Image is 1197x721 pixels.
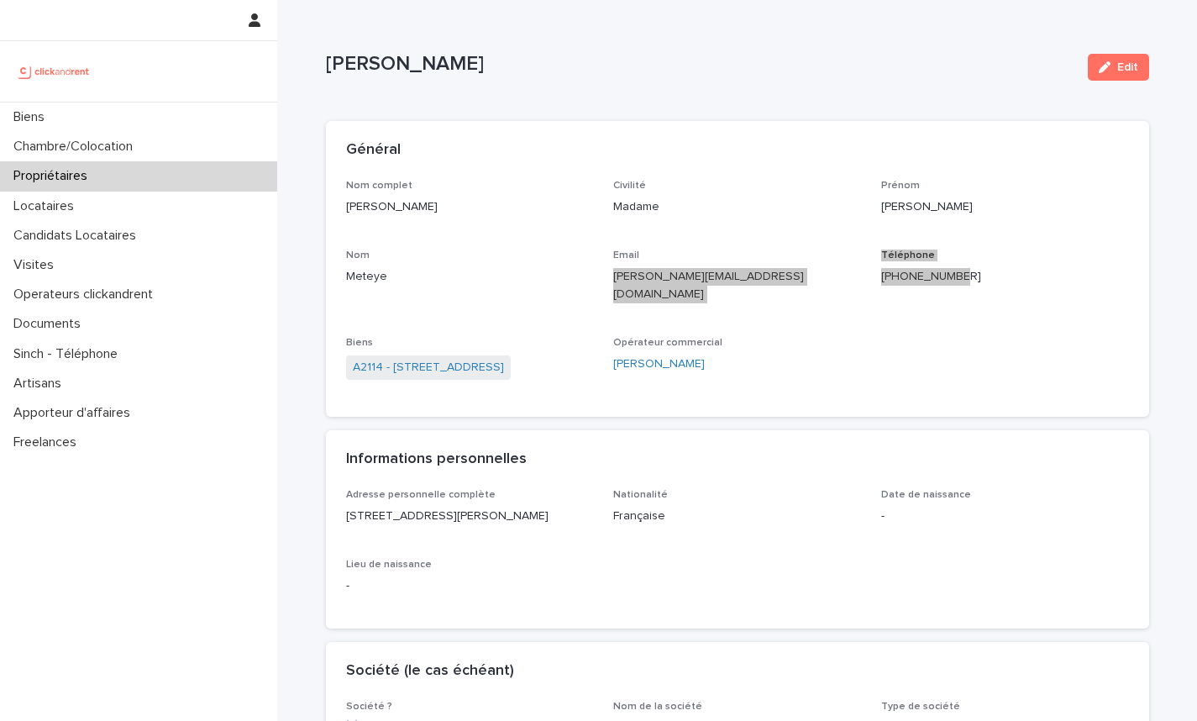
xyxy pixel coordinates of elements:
[7,228,150,244] p: Candidats Locataires
[613,508,861,525] p: Française
[346,450,527,469] h2: Informations personnelles
[346,268,594,286] p: Meteye
[1117,61,1138,73] span: Edit
[7,109,58,125] p: Biens
[881,490,971,500] span: Date de naissance
[7,346,131,362] p: Sinch - Téléphone
[881,271,981,282] ringoverc2c-number-84e06f14122c: [PHONE_NUMBER]
[613,198,861,216] p: Madame
[346,198,594,216] p: [PERSON_NAME]
[613,271,804,300] a: [PERSON_NAME][EMAIL_ADDRESS][DOMAIN_NAME]
[613,338,722,348] span: Opérateur commercial
[7,434,90,450] p: Freelances
[346,662,514,681] h2: Société (le cas échéant)
[881,181,920,191] span: Prénom
[1088,54,1149,81] button: Edit
[7,376,75,392] p: Artisans
[7,405,144,421] p: Apporteur d'affaires
[881,508,1129,525] p: -
[7,257,67,273] p: Visites
[346,577,594,595] p: -
[7,139,146,155] p: Chambre/Colocation
[881,271,981,282] ringoverc2c-84e06f14122c: Call with Ringover
[881,250,935,261] span: Téléphone
[881,198,1129,216] p: [PERSON_NAME]
[7,198,87,214] p: Locataires
[613,181,646,191] span: Civilité
[346,338,373,348] span: Biens
[346,490,496,500] span: Adresse personnelle complète
[881,702,960,712] span: Type de société
[613,490,668,500] span: Nationalité
[7,287,166,303] p: Operateurs clickandrent
[7,316,94,332] p: Documents
[613,702,702,712] span: Nom de la société
[346,508,594,525] p: [STREET_ADDRESS][PERSON_NAME]
[613,355,705,373] a: [PERSON_NAME]
[353,359,504,376] a: A2114 - [STREET_ADDRESS]
[346,181,412,191] span: Nom complet
[7,168,101,184] p: Propriétaires
[326,52,1074,76] p: [PERSON_NAME]
[346,702,392,712] span: Société ?
[346,141,401,160] h2: Général
[346,250,370,261] span: Nom
[13,55,95,88] img: UCB0brd3T0yccxBKYDjQ
[613,250,639,261] span: Email
[346,560,432,570] span: Lieu de naissance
